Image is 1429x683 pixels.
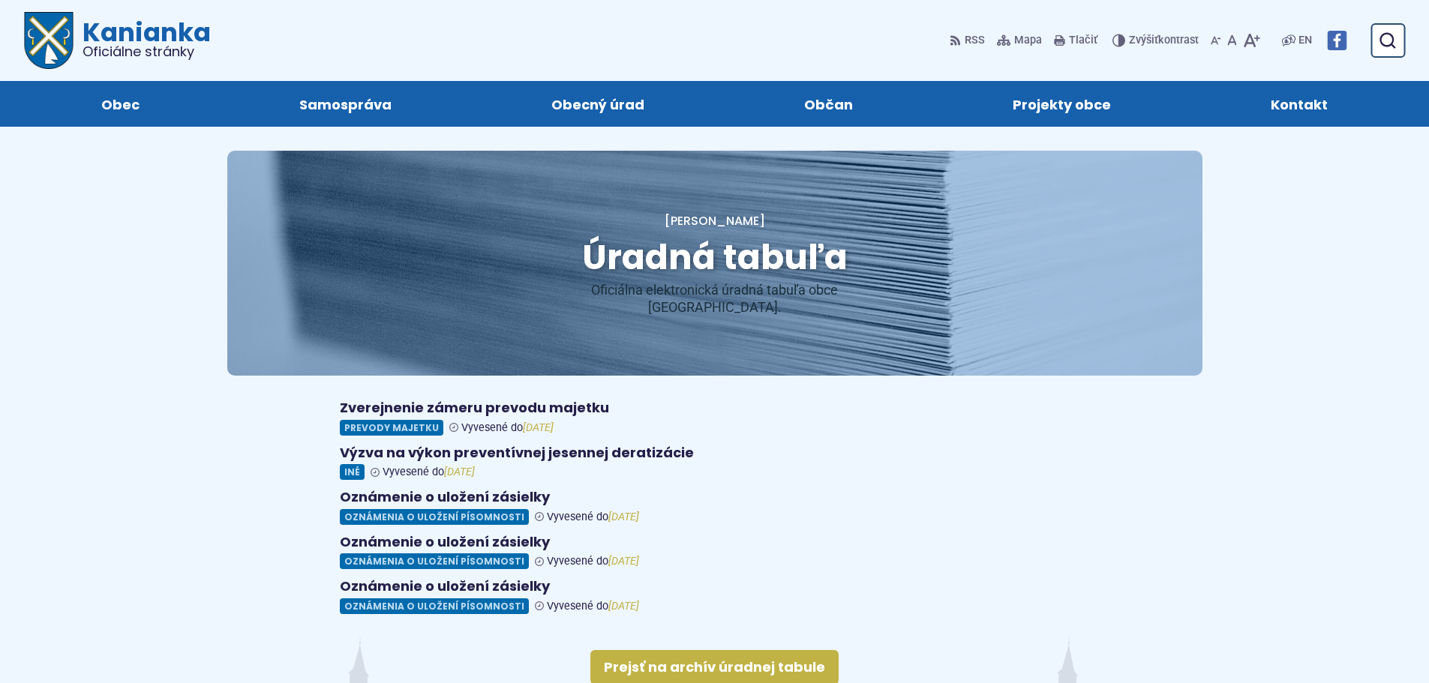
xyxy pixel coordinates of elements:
[1295,31,1315,49] a: EN
[74,19,211,58] span: Kanianka
[1327,31,1346,50] img: Prejsť na Facebook stránku
[1208,25,1224,56] button: Zmenšiť veľkosť písma
[665,212,765,229] a: [PERSON_NAME]
[340,445,1090,481] a: Výzva na výkon preventívnej jesennej deratizácie Iné Vyvesené do[DATE]
[1129,34,1199,47] span: kontrast
[486,81,709,127] a: Obecný úrad
[299,81,392,127] span: Samospráva
[1271,81,1328,127] span: Kontakt
[948,81,1176,127] a: Projekty obce
[340,489,1090,525] a: Oznámenie o uložení zásielky Oznámenia o uložení písomnosti Vyvesené do[DATE]
[551,81,644,127] span: Obecný úrad
[804,81,853,127] span: Občan
[1206,81,1393,127] a: Kontakt
[1013,81,1111,127] span: Projekty obce
[340,534,1090,570] a: Oznámenie o uložení zásielky Oznámenia o uložení písomnosti Vyvesené do[DATE]
[950,25,988,56] a: RSS
[83,45,211,58] span: Oficiálne stránky
[1112,25,1202,56] button: Zvýšiťkontrast
[24,12,211,69] a: Logo Kanianka, prejsť na domovskú stránku.
[1014,31,1042,49] span: Mapa
[340,534,1090,551] h4: Oznámenie o uložení zásielky
[535,282,895,316] p: Oficiálna elektronická úradná tabuľa obce [GEOGRAPHIC_DATA].
[1051,25,1100,56] button: Tlačiť
[24,12,74,69] img: Prejsť na domovskú stránku
[1298,31,1312,49] span: EN
[340,578,1090,595] h4: Oznámenie o uložení zásielky
[1224,25,1240,56] button: Nastaviť pôvodnú veľkosť písma
[340,400,1090,436] a: Zverejnenie zámeru prevodu majetku Prevody majetku Vyvesené do[DATE]
[101,81,140,127] span: Obec
[340,400,1090,417] h4: Zverejnenie zámeru prevodu majetku
[36,81,204,127] a: Obec
[340,578,1090,614] a: Oznámenie o uložení zásielky Oznámenia o uložení písomnosti Vyvesené do[DATE]
[965,31,985,49] span: RSS
[582,233,848,281] span: Úradná tabuľa
[234,81,456,127] a: Samospráva
[340,489,1090,506] h4: Oznámenie o uložení zásielky
[1240,25,1263,56] button: Zväčšiť veľkosť písma
[1129,34,1158,46] span: Zvýšiť
[994,25,1045,56] a: Mapa
[340,445,1090,462] h4: Výzva na výkon preventívnej jesennej deratizácie
[740,81,918,127] a: Občan
[1069,34,1097,47] span: Tlačiť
